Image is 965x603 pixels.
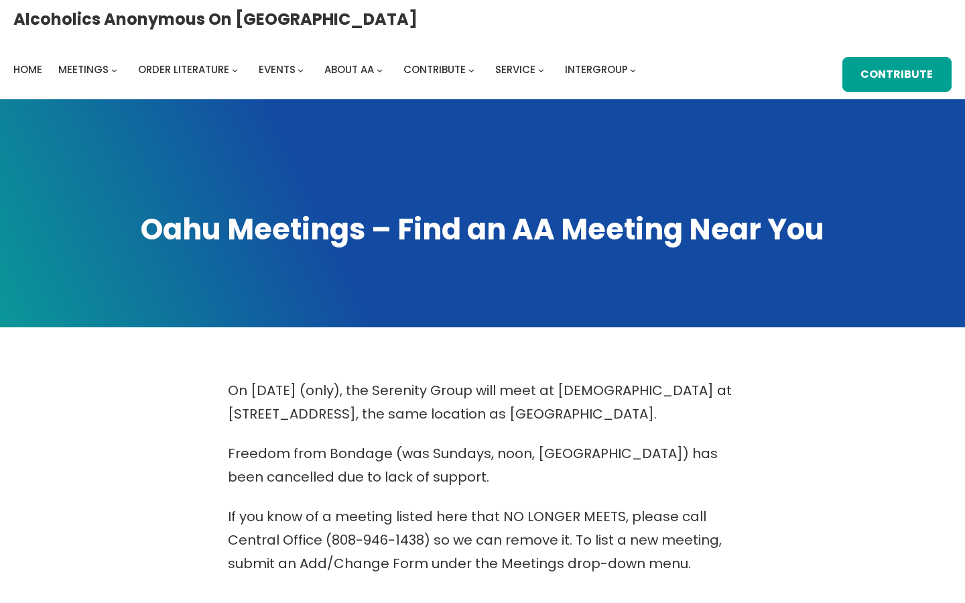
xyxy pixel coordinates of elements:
[630,66,636,72] button: Intergroup submenu
[495,62,535,76] span: Service
[565,60,628,79] a: Intergroup
[565,62,628,76] span: Intergroup
[495,60,535,79] a: Service
[138,62,229,76] span: Order Literature
[111,66,117,72] button: Meetings submenu
[259,62,296,76] span: Events
[13,62,42,76] span: Home
[842,57,952,92] a: Contribute
[13,60,42,79] a: Home
[228,505,737,575] p: If you know of a meeting listed here that NO LONGER MEETS, please call Central Office (808-946-14...
[58,62,109,76] span: Meetings
[228,379,737,426] p: On [DATE] (only), the Serenity Group will meet at [DEMOGRAPHIC_DATA] at [STREET_ADDRESS], the sam...
[13,60,641,79] nav: Intergroup
[324,62,374,76] span: About AA
[298,66,304,72] button: Events submenu
[13,5,417,34] a: Alcoholics Anonymous on [GEOGRAPHIC_DATA]
[232,66,238,72] button: Order Literature submenu
[58,60,109,79] a: Meetings
[468,66,474,72] button: Contribute submenu
[324,60,374,79] a: About AA
[259,60,296,79] a: Events
[403,62,466,76] span: Contribute
[377,66,383,72] button: About AA submenu
[13,210,952,250] h1: Oahu Meetings – Find an AA Meeting Near You
[403,60,466,79] a: Contribute
[538,66,544,72] button: Service submenu
[228,442,737,489] p: Freedom from Bondage (was Sundays, noon, [GEOGRAPHIC_DATA]) has been cancelled due to lack of sup...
